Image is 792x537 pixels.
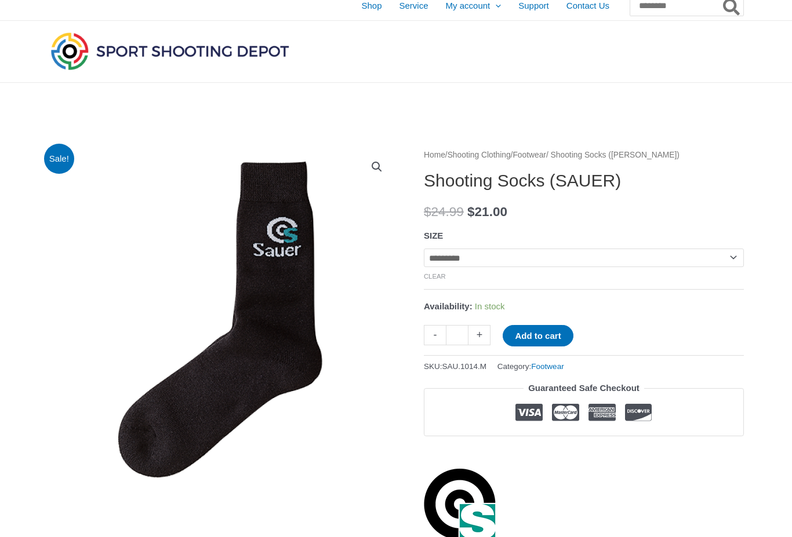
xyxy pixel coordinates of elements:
[467,204,507,219] bdi: 21.00
[468,325,491,345] a: +
[424,301,473,311] span: Availability:
[524,380,644,396] legend: Guaranteed Safe Checkout
[424,204,431,219] span: $
[424,204,464,219] bdi: 24.99
[497,359,564,374] span: Category:
[424,359,486,374] span: SKU:
[44,144,75,174] span: Sale!
[366,156,387,177] a: View full-screen image gallery
[424,325,446,345] a: -
[424,148,744,163] nav: Breadcrumb
[513,151,546,159] a: Footwear
[446,325,468,345] input: Product quantity
[467,204,475,219] span: $
[475,301,505,311] span: In stock
[48,148,396,495] img: shooting_socks
[448,151,511,159] a: Shooting Clothing
[424,170,744,191] h1: Shooting Socks (SAUER)
[424,151,445,159] a: Home
[424,231,443,240] label: SIZE
[531,362,564,371] a: Footwear
[424,445,744,459] iframe: Customer reviews powered by Trustpilot
[48,30,292,72] img: Sport Shooting Depot
[442,362,487,371] span: SAU.1014.M
[424,273,446,280] a: Clear options
[503,325,573,346] button: Add to cart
